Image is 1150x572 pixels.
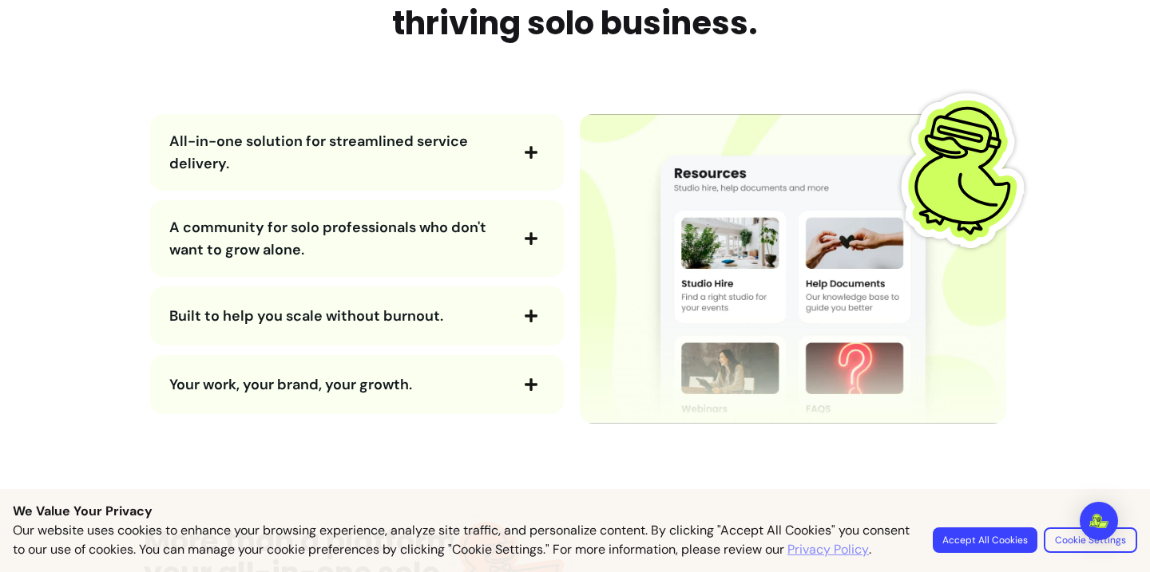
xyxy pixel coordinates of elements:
[169,216,545,261] button: A community for solo professionals who don't want to grow alone.
[169,306,443,325] span: Built to help you scale without burnout.
[169,302,545,329] button: Built to help you scale without burnout.
[169,371,545,398] button: Your work, your brand, your growth.
[169,218,486,259] span: A community for solo professionals who don't want to grow alone.
[1044,527,1137,553] button: Cookie Settings
[933,527,1037,553] button: Accept All Cookies
[169,130,545,175] button: All-in-one solution for streamlined service delivery.
[886,90,1046,250] img: Fluum Duck sticker
[169,132,468,173] span: All-in-one solution for streamlined service delivery.
[787,540,869,559] a: Privacy Policy
[169,375,412,394] span: Your work, your brand, your growth.
[1080,502,1118,540] div: Open Intercom Messenger
[13,502,1137,521] p: We Value Your Privacy
[13,521,914,559] p: Our website uses cookies to enhance your browsing experience, analyze site traffic, and personali...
